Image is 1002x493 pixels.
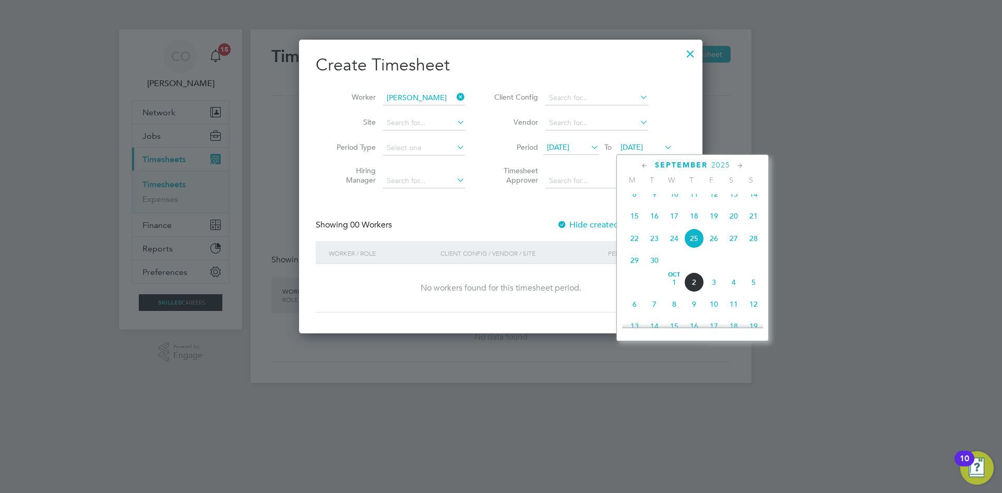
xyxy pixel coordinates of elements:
[491,117,538,127] label: Vendor
[744,316,764,336] span: 19
[645,294,664,314] span: 7
[625,229,645,248] span: 22
[383,174,465,188] input: Search for...
[625,250,645,270] span: 29
[326,283,675,294] div: No workers found for this timesheet period.
[721,175,741,185] span: S
[711,161,730,170] span: 2025
[744,206,764,226] span: 21
[645,316,664,336] span: 14
[960,459,969,472] div: 10
[625,316,645,336] span: 13
[960,451,994,485] button: Open Resource Center, 10 new notifications
[645,229,664,248] span: 23
[704,294,724,314] span: 10
[625,294,645,314] span: 6
[316,54,686,76] h2: Create Timesheet
[664,229,684,248] span: 24
[744,272,764,292] span: 5
[491,142,538,152] label: Period
[491,166,538,185] label: Timesheet Approver
[744,294,764,314] span: 12
[744,184,764,204] span: 14
[621,142,643,152] span: [DATE]
[645,206,664,226] span: 16
[704,229,724,248] span: 26
[557,220,663,230] label: Hide created timesheets
[329,92,376,102] label: Worker
[601,140,615,154] span: To
[741,175,761,185] span: S
[724,272,744,292] span: 4
[704,184,724,204] span: 12
[326,241,438,265] div: Worker / Role
[491,92,538,102] label: Client Config
[383,116,465,130] input: Search for...
[682,175,701,185] span: T
[664,294,684,314] span: 8
[547,142,569,152] span: [DATE]
[655,161,708,170] span: September
[664,184,684,204] span: 10
[605,241,675,265] div: Period
[704,206,724,226] span: 19
[704,272,724,292] span: 3
[704,316,724,336] span: 17
[684,184,704,204] span: 11
[642,175,662,185] span: T
[664,272,684,292] span: 1
[316,220,394,231] div: Showing
[684,229,704,248] span: 25
[744,229,764,248] span: 28
[724,294,744,314] span: 11
[625,206,645,226] span: 15
[724,206,744,226] span: 20
[545,91,648,105] input: Search for...
[645,250,664,270] span: 30
[438,241,605,265] div: Client Config / Vendor / Site
[664,272,684,278] span: Oct
[664,206,684,226] span: 17
[329,166,376,185] label: Hiring Manager
[350,220,392,230] span: 00 Workers
[645,184,664,204] span: 9
[383,141,465,155] input: Select one
[684,294,704,314] span: 9
[545,116,648,130] input: Search for...
[684,272,704,292] span: 2
[664,316,684,336] span: 15
[329,142,376,152] label: Period Type
[724,184,744,204] span: 13
[684,206,704,226] span: 18
[383,91,465,105] input: Search for...
[662,175,682,185] span: W
[625,184,645,204] span: 8
[329,117,376,127] label: Site
[545,174,648,188] input: Search for...
[622,175,642,185] span: M
[724,229,744,248] span: 27
[724,316,744,336] span: 18
[701,175,721,185] span: F
[684,316,704,336] span: 16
